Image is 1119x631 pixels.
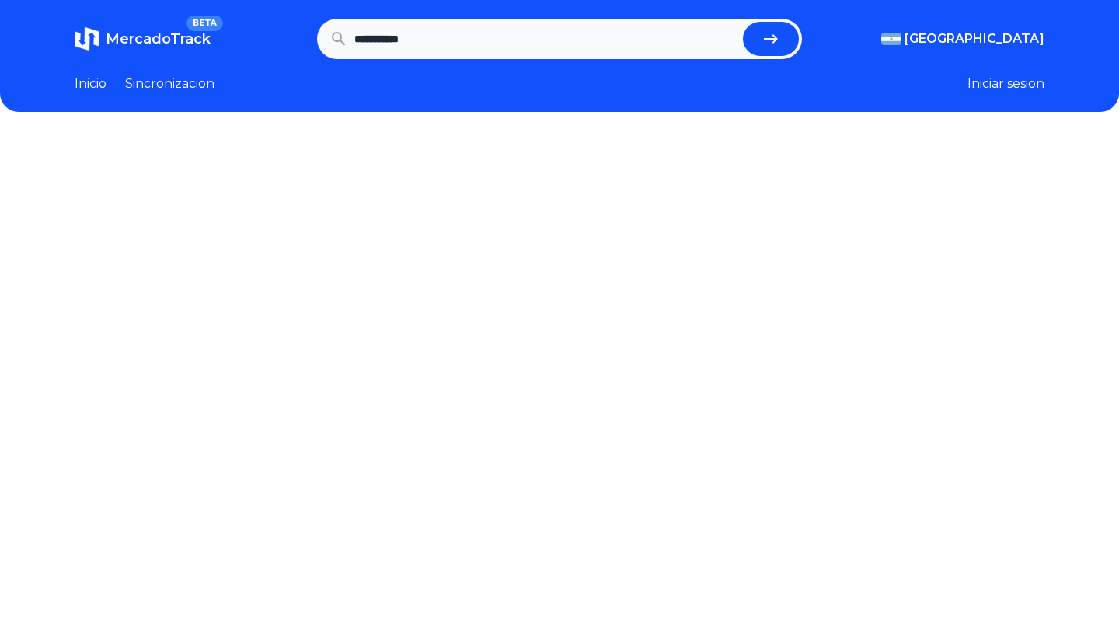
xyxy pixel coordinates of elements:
[881,33,901,45] img: Argentina
[75,26,99,51] img: MercadoTrack
[106,30,211,47] span: MercadoTrack
[967,75,1044,93] button: Iniciar sesion
[905,30,1044,48] span: [GEOGRAPHIC_DATA]
[186,16,223,31] span: BETA
[125,75,214,93] a: Sincronizacion
[75,75,106,93] a: Inicio
[75,26,211,51] a: MercadoTrackBETA
[881,30,1044,48] button: [GEOGRAPHIC_DATA]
